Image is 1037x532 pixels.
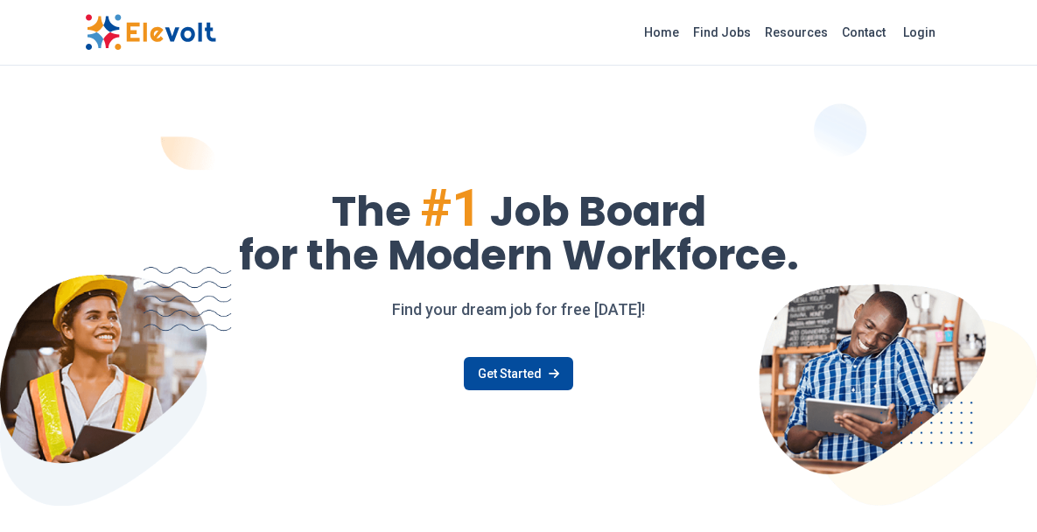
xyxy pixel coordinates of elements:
a: Get Started [464,357,573,390]
a: Home [637,18,686,46]
a: Contact [835,18,893,46]
h1: The Job Board for the Modern Workforce. [85,182,953,276]
span: #1 [420,177,481,239]
p: Find your dream job for free [DATE]! [85,297,953,322]
a: Find Jobs [686,18,758,46]
img: Elevolt [85,14,216,51]
a: Resources [758,18,835,46]
a: Login [893,15,946,50]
